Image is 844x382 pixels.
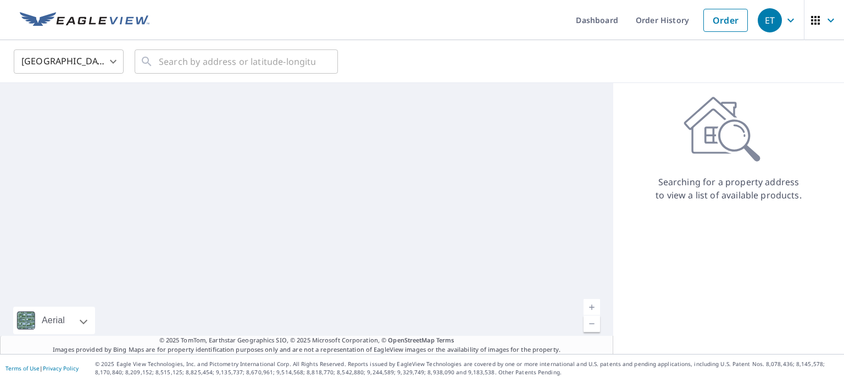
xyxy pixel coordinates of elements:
[584,299,600,315] a: Current Level 5, Zoom In
[703,9,748,32] a: Order
[5,364,40,372] a: Terms of Use
[43,364,79,372] a: Privacy Policy
[655,175,802,202] p: Searching for a property address to view a list of available products.
[14,46,124,77] div: [GEOGRAPHIC_DATA]
[388,336,434,344] a: OpenStreetMap
[584,315,600,332] a: Current Level 5, Zoom Out
[5,365,79,372] p: |
[20,12,149,29] img: EV Logo
[159,46,315,77] input: Search by address or latitude-longitude
[38,307,68,334] div: Aerial
[436,336,454,344] a: Terms
[13,307,95,334] div: Aerial
[758,8,782,32] div: ET
[159,336,454,345] span: © 2025 TomTom, Earthstar Geographics SIO, © 2025 Microsoft Corporation, ©
[95,360,839,377] p: © 2025 Eagle View Technologies, Inc. and Pictometry International Corp. All Rights Reserved. Repo...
